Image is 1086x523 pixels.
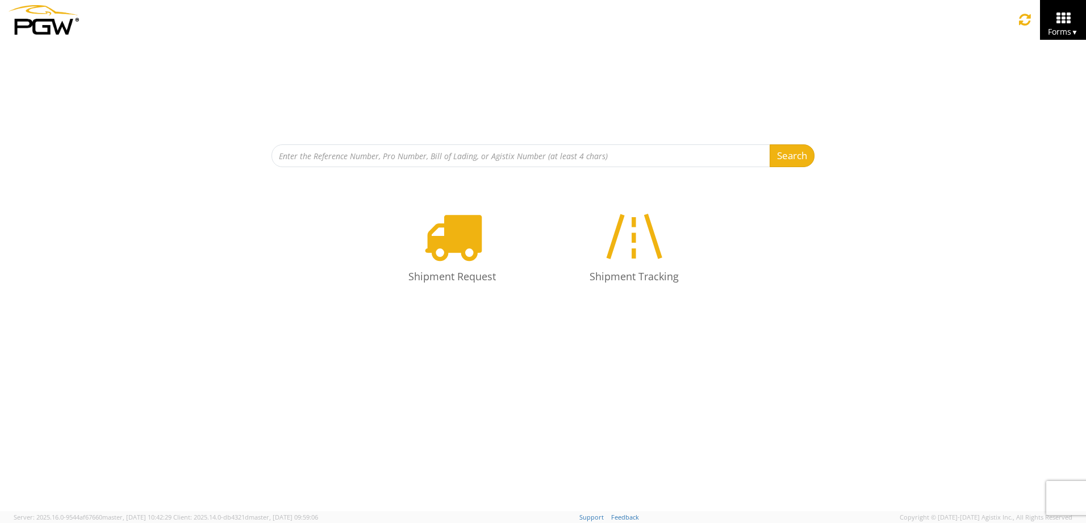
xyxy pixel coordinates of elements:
[367,196,537,300] a: Shipment Request
[249,513,318,521] span: master, [DATE] 09:59:06
[579,513,604,521] a: Support
[549,196,719,300] a: Shipment Tracking
[1048,26,1078,37] span: Forms
[1071,27,1078,37] span: ▼
[770,144,815,167] button: Search
[102,513,172,521] span: master, [DATE] 10:42:29
[560,271,708,283] h4: Shipment Tracking
[378,271,526,283] h4: Shipment Request
[611,513,639,521] a: Feedback
[173,513,318,521] span: Client: 2025.14.0-db4321d
[9,5,79,35] img: pgw-form-logo-1aaa8060b1cc70fad034.png
[271,144,770,167] input: Enter the Reference Number, Pro Number, Bill of Lading, or Agistix Number (at least 4 chars)
[14,513,172,521] span: Server: 2025.16.0-9544af67660
[900,513,1072,522] span: Copyright © [DATE]-[DATE] Agistix Inc., All Rights Reserved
